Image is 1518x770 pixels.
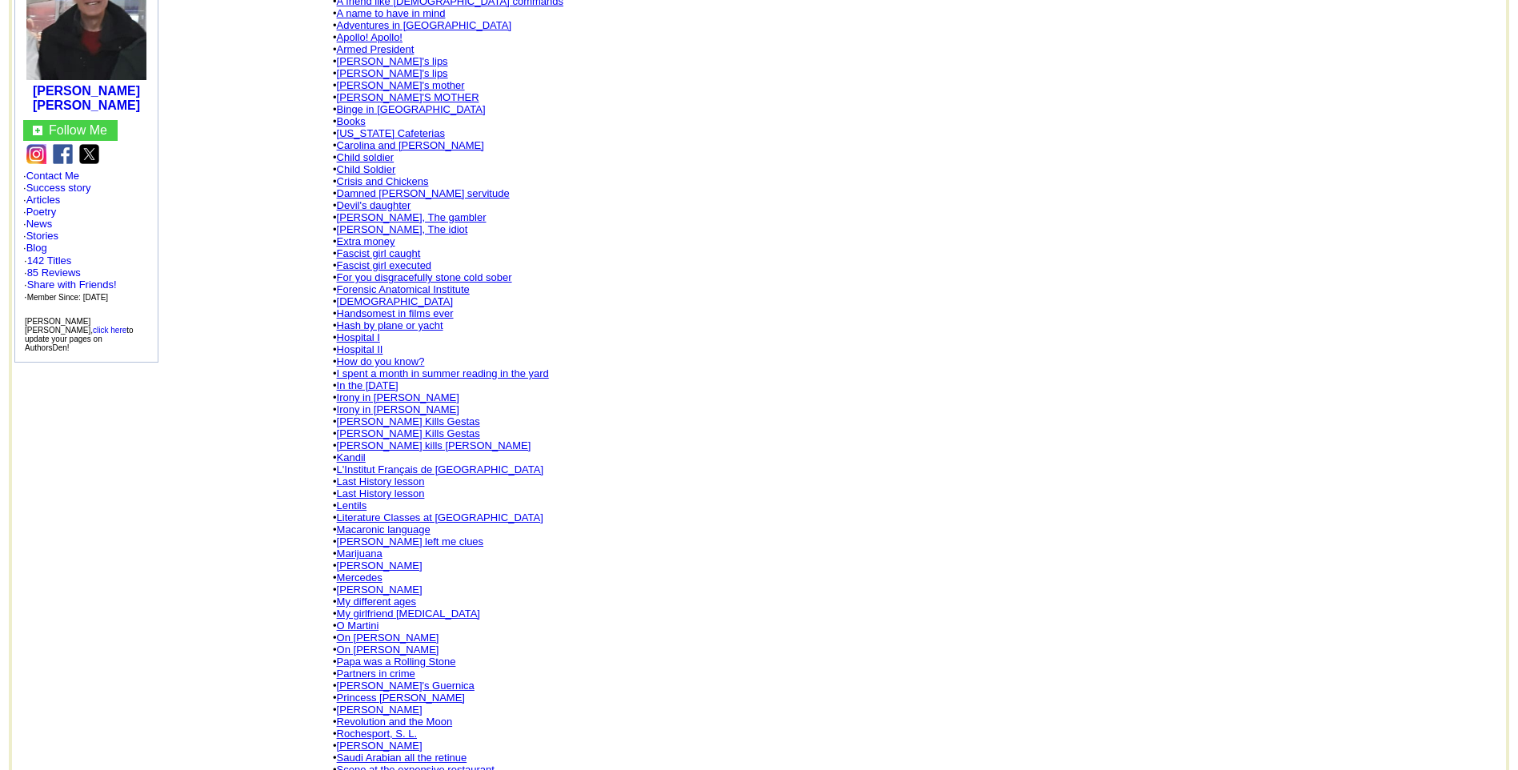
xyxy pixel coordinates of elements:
[337,115,366,127] a: Books
[333,511,543,523] font: •
[333,391,459,403] font: •
[333,283,470,295] font: •
[337,43,415,55] a: Armed President
[333,668,415,680] font: •
[333,451,366,463] font: •
[337,67,448,79] a: [PERSON_NAME]'s lips
[333,487,424,499] font: •
[333,596,416,608] font: •
[333,608,480,620] font: •
[23,170,150,303] font: · · · · · · ·
[27,255,72,267] a: 142 Titles
[337,728,417,740] a: Rochesport, S. L.
[333,187,510,199] font: •
[333,43,414,55] font: •
[337,463,543,475] a: L'Institut Français de [GEOGRAPHIC_DATA]
[337,343,383,355] a: Hospital II
[337,331,380,343] a: Hospital I
[337,199,411,211] a: Devil's daughter
[333,535,483,547] font: •
[333,163,395,175] font: •
[337,211,487,223] a: [PERSON_NAME], The gambler
[337,223,468,235] a: [PERSON_NAME], The idiot
[337,55,448,67] a: [PERSON_NAME]'s lips
[333,175,428,187] font: •
[337,680,475,692] a: [PERSON_NAME]'s Guernica
[333,139,484,151] font: •
[26,242,47,254] a: Blog
[337,415,480,427] a: [PERSON_NAME] Kills Gestas
[333,271,512,283] font: •
[337,499,367,511] a: Lentils
[337,391,459,403] a: Irony in [PERSON_NAME]
[337,716,453,728] a: Revolution and the Moon
[333,704,422,716] font: •
[337,7,446,19] a: A name to have in mind
[337,271,512,283] a: For you disgracefully stone cold sober
[333,620,378,632] font: •
[27,267,81,279] a: 85 Reviews
[333,343,383,355] font: •
[333,247,420,259] font: •
[337,475,425,487] a: Last History lesson
[337,403,459,415] a: Irony in [PERSON_NAME]
[26,230,58,242] a: Stories
[24,255,117,303] font: · ·
[337,752,467,764] a: Saudi Arabian all the retinue
[337,283,470,295] a: Forensic Anatomical Institute
[333,716,452,728] font: •
[26,182,91,194] a: Success story
[26,218,53,230] a: News
[337,91,479,103] a: [PERSON_NAME]'S MOTHER
[333,547,383,559] font: •
[79,144,99,164] img: x.png
[333,199,411,211] font: •
[333,403,459,415] font: •
[337,451,366,463] a: Kandil
[337,319,443,331] a: Hash by plane or yacht
[337,139,484,151] a: Carolina and [PERSON_NAME]
[333,31,403,43] font: •
[333,79,465,91] font: •
[337,608,480,620] a: My girlfriend [MEDICAL_DATA]
[337,259,432,271] a: Fascist girl executed
[337,439,531,451] a: [PERSON_NAME] kills [PERSON_NAME]
[337,559,423,571] a: [PERSON_NAME]
[333,7,445,19] font: •
[337,740,423,752] a: [PERSON_NAME]
[333,692,465,704] font: •
[337,235,395,247] a: Extra money
[337,584,423,596] a: [PERSON_NAME]
[333,499,366,511] font: •
[333,475,424,487] font: •
[333,307,454,319] font: •
[337,427,480,439] a: [PERSON_NAME] Kills Gestas
[25,317,134,352] font: [PERSON_NAME] [PERSON_NAME], to update your pages on AuthorsDen!
[333,211,486,223] font: •
[333,355,424,367] font: •
[333,151,394,163] font: •
[333,319,443,331] font: •
[53,144,73,164] img: fb.png
[49,123,107,137] font: Follow Me
[337,511,543,523] a: Literature Classes at [GEOGRAPHIC_DATA]
[33,126,42,135] img: gc.jpg
[333,740,422,752] font: •
[337,163,396,175] a: Child Soldier
[333,19,511,31] font: •
[333,115,366,127] font: •
[333,127,445,139] font: •
[337,187,510,199] a: Damned [PERSON_NAME] servitude
[333,103,485,115] font: •
[337,247,421,259] a: Fascist girl caught
[333,67,448,79] font: •
[337,644,439,656] a: On [PERSON_NAME]
[33,84,140,112] a: [PERSON_NAME] [PERSON_NAME]
[26,194,61,206] a: Articles
[337,19,511,31] a: Adventures in [GEOGRAPHIC_DATA]
[26,144,46,164] img: ig.png
[333,415,480,427] font: •
[333,427,480,439] font: •
[333,379,399,391] font: •
[333,367,549,379] font: •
